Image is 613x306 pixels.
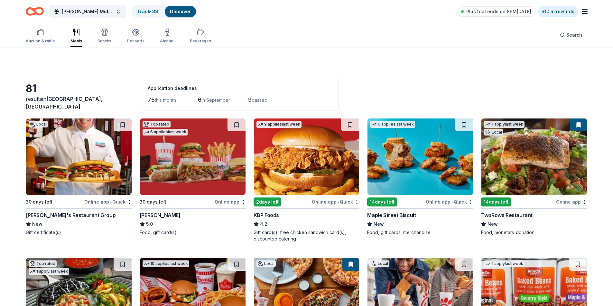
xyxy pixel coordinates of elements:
[49,5,126,18] button: [PERSON_NAME] Middle School Student PTA Meetings
[26,96,103,110] span: [GEOGRAPHIC_DATA], [GEOGRAPHIC_DATA]
[556,198,587,206] div: Online app
[62,8,113,15] span: [PERSON_NAME] Middle School Student PTA Meetings
[140,198,166,206] div: 30 days left
[140,118,246,236] a: Image for Portillo'sTop rated6 applieslast week30 days leftOnline app[PERSON_NAME]5.0Food, gift c...
[98,26,111,47] button: Snacks
[367,118,473,236] a: Image for Maple Street Biscuit6 applieslast week14days leftOnline app•QuickMaple Street BiscuitNe...
[481,197,511,206] div: 14 days left
[254,229,360,242] div: Gift card(s), free chicken sandwich card(s), discounted catering
[451,199,453,205] span: •
[254,118,360,242] a: Image for KBP Foods9 applieslast week2days leftOnline app•QuickKBP Foods4.2Gift card(s), free chi...
[170,9,191,14] a: Discover
[26,4,44,19] a: Home
[29,121,48,127] div: Local
[26,229,132,236] div: Gift certificate(s)
[367,118,473,195] img: Image for Maple Street Biscuit
[190,26,211,47] button: Beverages
[198,96,201,103] span: 6
[131,5,197,18] button: Track· 38Discover
[70,26,82,47] button: Meals
[143,260,189,267] div: 10 applies last week
[84,198,132,206] div: Online app Quick
[32,220,42,228] span: New
[29,260,57,267] div: Top rated
[190,39,211,44] div: Beverages
[70,39,82,44] div: Meals
[254,118,359,195] img: Image for KBP Foods
[127,39,144,44] div: Desserts
[201,97,230,103] span: in September
[488,220,498,228] span: New
[254,211,279,219] div: KBP Foods
[256,260,276,267] div: Local
[481,118,587,195] img: Image for TwoRows Restaurant
[484,121,525,128] div: 1 apply last week
[484,129,503,136] div: Local
[374,220,384,228] span: New
[481,118,587,236] a: Image for TwoRows Restaurant1 applylast weekLocal14days leftOnline appTwoRows RestaurantNewFood, ...
[160,39,174,44] div: Alcohol
[26,26,55,47] button: Auction & raffle
[155,97,176,103] span: this month
[466,8,531,15] span: Plus trial ends on 8PM[DATE]
[140,211,181,219] div: [PERSON_NAME]
[26,118,132,236] a: Image for Kenny's Restaurant GroupLocal30 days leftOnline app•Quick[PERSON_NAME]'s Restaurant Gro...
[312,198,359,206] div: Online app Quick
[143,129,188,136] div: 6 applies last week
[254,197,281,206] div: 2 days left
[29,268,69,275] div: 1 apply last week
[140,229,246,236] div: Food, gift card(s)
[367,229,473,236] div: Food, gift cards, merchandise
[367,197,397,206] div: 14 days left
[367,211,416,219] div: Maple Street Biscuit
[566,31,582,39] span: Search
[457,6,535,17] a: Plus trial ends on 8PM[DATE]
[26,198,52,206] div: 30 days left
[260,220,267,228] span: 4.2
[248,96,252,103] span: 9
[215,198,246,206] div: Online app
[26,82,132,95] div: 81
[26,118,132,195] img: Image for Kenny's Restaurant Group
[370,260,389,267] div: Local
[481,211,533,219] div: TwoRows Restaurant
[148,96,155,103] span: 75
[110,199,111,205] span: •
[426,198,473,206] div: Online app Quick
[143,121,171,127] div: Top rated
[484,260,525,267] div: 1 apply last week
[26,39,55,44] div: Auction & raffle
[137,9,158,14] a: Track· 38
[127,26,144,47] button: Desserts
[26,95,132,110] div: results
[338,199,339,205] span: •
[98,39,111,44] div: Snacks
[26,96,103,110] span: in
[146,220,153,228] span: 5.0
[26,211,116,219] div: [PERSON_NAME]'s Restaurant Group
[160,26,174,47] button: Alcohol
[538,6,578,17] a: $10 in rewards
[256,121,302,128] div: 9 applies last week
[555,29,587,41] button: Search
[252,97,267,103] span: passed
[148,84,330,92] div: Application deadlines
[481,229,587,236] div: Food, monetary donation
[370,121,415,128] div: 6 applies last week
[140,118,246,195] img: Image for Portillo's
